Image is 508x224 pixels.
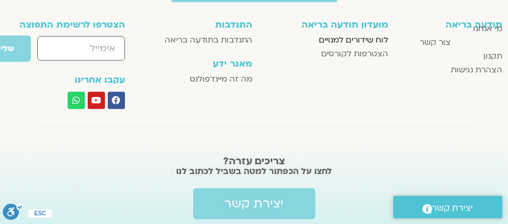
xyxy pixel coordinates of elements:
h3: התנדבות [157,20,252,30]
h3: הצטרפו לרשימת התפוצה [6,20,125,30]
a: התנדבות בתודעה בריאה [157,33,252,47]
a: לוח שידורים למנויים [264,33,388,47]
input: אימייל [37,36,125,61]
h3: מועדון תודעה בריאה [264,20,388,30]
span: הצטרפות לקורסים [321,47,388,61]
span: תקנון [483,49,502,63]
a: תודעה בריאה [446,20,502,21]
h3: תודעה בריאה [446,20,502,30]
a: הצטרפות לקורסים [264,47,388,61]
a: צור קשר [400,36,451,49]
a: תקנון [400,49,502,63]
h2: צריכים עזרה? [6,156,502,167]
a: מה זה מיינדפולנס [157,72,252,86]
h3: מאגר ידע [157,59,252,69]
span: לוח שידורים למנויים [319,33,388,47]
span: יצירת קשר [225,197,284,211]
span: צור קשר [420,36,451,49]
span: יצירת קשר [432,200,474,216]
a: מי אנחנו [400,22,502,36]
span: התנדבות בתודעה בריאה [165,33,252,47]
a: הצהרת נגישות [400,63,502,77]
span: הצהרת נגישות [451,63,502,77]
a: יצירת קשר [393,196,502,218]
h2: לחצו על הכפתור למטה בשביל לכתוב לנו [6,165,502,177]
h3: עקבו אחרינו [6,75,125,85]
span: מה זה מיינדפולנס [190,72,252,86]
span: מי אנחנו [473,22,502,36]
form: טופס חדש [6,35,125,68]
a: יצירת קשר [193,188,315,219]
